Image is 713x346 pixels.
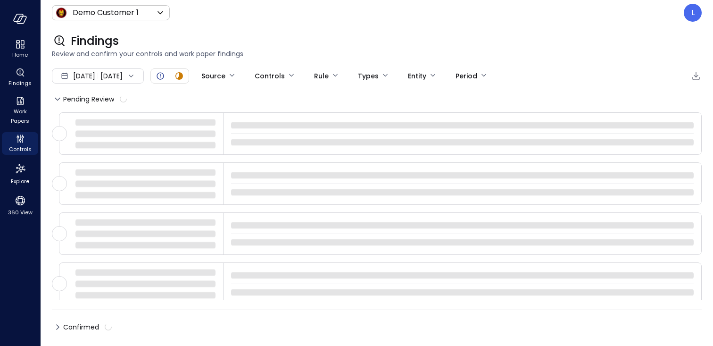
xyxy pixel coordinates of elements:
span: calculating... [105,323,112,330]
div: Findings [2,66,38,89]
span: 360 View [8,208,33,217]
span: [DATE] [73,71,95,81]
span: Home [12,50,28,59]
div: Open [155,70,166,82]
div: Home [2,38,38,60]
div: Lee [684,4,702,22]
span: Controls [9,144,32,154]
div: Controls [255,68,285,84]
div: Rule [314,68,329,84]
div: Period [456,68,477,84]
div: Types [358,68,379,84]
span: Work Papers [6,107,34,126]
span: Findings [8,78,32,88]
p: Demo Customer 1 [73,7,139,18]
span: Review and confirm your controls and work paper findings [52,49,702,59]
div: 360 View [2,193,38,218]
span: Pending Review [63,92,127,107]
span: Findings [71,34,119,49]
img: Icon [56,7,67,18]
div: Entity [408,68,426,84]
p: L [691,7,695,18]
div: Work Papers [2,94,38,127]
div: Explore [2,160,38,187]
span: Confirmed [63,320,112,335]
div: Controls [2,132,38,155]
div: Source [201,68,225,84]
span: calculating... [120,95,127,102]
span: Explore [11,177,29,186]
div: In Progress [174,70,185,82]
